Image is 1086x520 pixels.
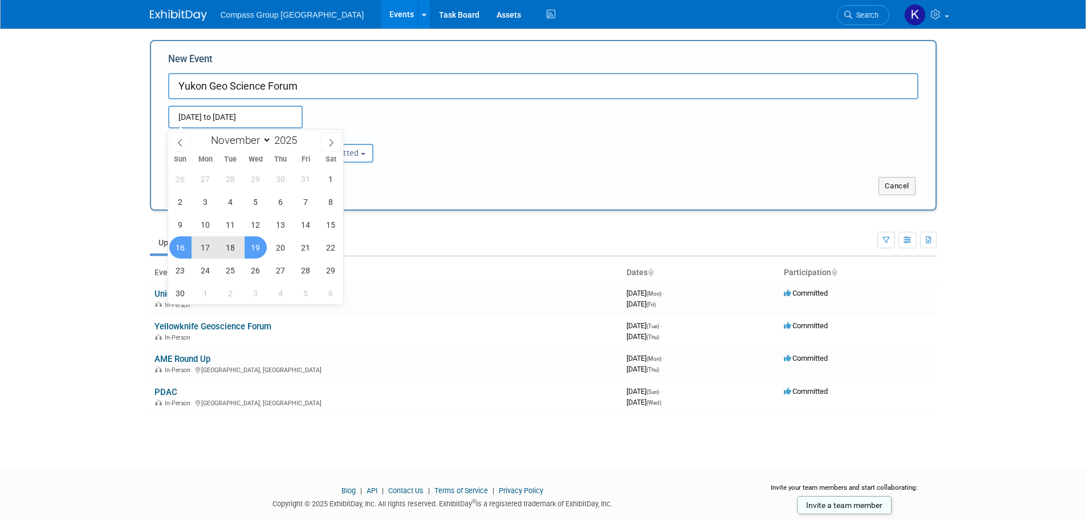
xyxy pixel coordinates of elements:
img: Krystal Dupuis [904,4,926,26]
span: - [661,387,662,396]
span: October 27, 2025 [194,168,217,190]
span: November 24, 2025 [194,259,217,281]
img: In-Person Event [155,366,162,372]
span: November 14, 2025 [295,213,317,236]
span: [DATE] [627,332,659,341]
div: Attendance / Format: [168,128,279,143]
span: Committed [784,354,828,362]
span: Search [852,11,878,19]
span: Mon [193,156,218,163]
span: November 6, 2025 [270,191,292,213]
a: Unidine Brand Launch [154,289,237,299]
span: December 1, 2025 [194,282,217,304]
div: Copyright © 2025 ExhibitDay, Inc. All rights reserved. ExhibitDay is a registered trademark of Ex... [150,496,736,509]
span: - [661,321,662,330]
span: [DATE] [627,365,659,373]
span: (Thu) [646,334,659,340]
span: November 30, 2025 [169,282,192,304]
span: | [490,486,497,495]
div: [GEOGRAPHIC_DATA], [GEOGRAPHIC_DATA] [154,398,617,407]
img: In-Person Event [155,400,162,405]
a: Upcoming4 [150,232,214,253]
span: [DATE] [627,300,656,308]
span: Compass Group [GEOGRAPHIC_DATA] [221,10,364,19]
span: November 21, 2025 [295,236,317,259]
span: Tue [218,156,243,163]
span: October 31, 2025 [295,168,317,190]
span: October 28, 2025 [219,168,242,190]
span: (Mon) [646,291,661,297]
a: Yellowknife Geoscience Forum [154,321,271,332]
span: November 15, 2025 [320,213,342,236]
span: In-Person [165,334,194,341]
span: November 4, 2025 [219,191,242,213]
span: November 29, 2025 [320,259,342,281]
span: [DATE] [627,289,665,297]
label: New Event [168,53,213,70]
div: Participation: [296,128,406,143]
span: (Sun) [646,389,659,395]
span: November 3, 2025 [194,191,217,213]
span: November 12, 2025 [245,213,267,236]
a: Contact Us [388,486,424,495]
a: Privacy Policy [499,486,543,495]
span: In-Person [165,400,194,407]
th: Event [150,263,622,283]
span: December 6, 2025 [320,282,342,304]
div: Invite your team members and start collaborating: [753,483,937,500]
span: November 1, 2025 [320,168,342,190]
a: PDAC [154,387,177,397]
a: Sort by Start Date [648,268,653,277]
span: Committed [784,321,828,330]
span: October 26, 2025 [169,168,192,190]
span: Committed [784,289,828,297]
span: November 8, 2025 [320,191,342,213]
sup: ® [472,498,476,505]
span: In-Person [165,301,194,309]
span: (Mon) [646,356,661,362]
span: November 7, 2025 [295,191,317,213]
a: Sort by Participation Type [831,268,837,277]
span: Sat [318,156,343,163]
input: Start Date - End Date [168,106,303,128]
span: November 11, 2025 [219,213,242,236]
span: November 16, 2025 [169,236,192,259]
span: Committed [784,387,828,396]
span: November 22, 2025 [320,236,342,259]
span: November 20, 2025 [270,236,292,259]
a: Blog [341,486,356,495]
span: November 27, 2025 [270,259,292,281]
a: Search [837,5,889,25]
span: | [357,486,365,495]
th: Dates [622,263,779,283]
span: In-Person [165,366,194,374]
span: [DATE] [627,354,665,362]
span: November 19, 2025 [245,236,267,259]
span: Sun [168,156,193,163]
span: December 4, 2025 [270,282,292,304]
a: AME Round Up [154,354,210,364]
span: December 2, 2025 [219,282,242,304]
div: [GEOGRAPHIC_DATA], [GEOGRAPHIC_DATA] [154,365,617,374]
img: In-Person Event [155,301,162,307]
a: Terms of Service [434,486,488,495]
span: November 23, 2025 [169,259,192,281]
span: October 29, 2025 [245,168,267,190]
span: December 3, 2025 [245,282,267,304]
span: November 18, 2025 [219,236,242,259]
span: November 9, 2025 [169,213,192,236]
button: Cancel [878,177,916,195]
span: November 5, 2025 [245,191,267,213]
img: In-Person Event [155,334,162,340]
span: November 25, 2025 [219,259,242,281]
span: (Tue) [646,323,659,329]
input: Year [271,134,306,147]
span: November 2, 2025 [169,191,192,213]
span: Thu [268,156,293,163]
span: [DATE] [627,387,662,396]
span: [DATE] [627,321,662,330]
span: November 10, 2025 [194,213,217,236]
input: Name of Trade Show / Conference [168,73,918,99]
span: Fri [293,156,318,163]
span: October 30, 2025 [270,168,292,190]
